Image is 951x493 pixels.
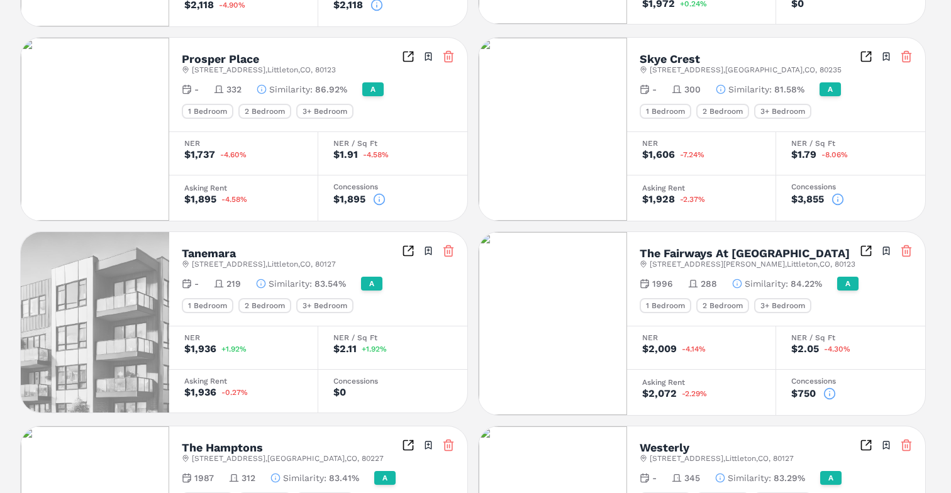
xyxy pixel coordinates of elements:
[362,345,387,353] span: +1.92%
[642,150,675,160] div: $1,606
[269,83,313,96] span: Similarity :
[791,377,910,385] div: Concessions
[652,83,657,96] span: -
[860,50,872,63] a: Inspect Comparables
[374,471,396,485] div: A
[184,334,303,341] div: NER
[837,277,859,291] div: A
[182,248,236,259] h2: Tanemara
[696,298,749,313] div: 2 Bedroom
[362,82,384,96] div: A
[820,82,841,96] div: A
[256,277,346,290] button: Similarity:83.54%
[226,83,242,96] span: 332
[270,472,359,484] button: Similarity:83.41%
[732,277,822,290] button: Similarity:84.22%
[682,390,707,397] span: -2.29%
[226,277,241,290] span: 219
[791,344,819,354] div: $2.05
[860,439,872,451] a: Inspect Comparables
[642,389,677,399] div: $2,072
[194,472,214,484] span: 1987
[333,344,357,354] div: $2.11
[329,472,359,484] span: 83.41%
[715,472,805,484] button: Similarity:83.29%
[184,140,303,147] div: NER
[182,442,263,453] h2: The Hamptons
[745,277,788,290] span: Similarity :
[361,277,382,291] div: A
[791,140,910,147] div: NER / Sq Ft
[184,387,216,397] div: $1,936
[650,259,855,269] span: [STREET_ADDRESS][PERSON_NAME] , Littleton , CO , 80123
[680,196,705,203] span: -2.37%
[650,453,794,463] span: [STREET_ADDRESS] , Littleton , CO , 80127
[314,277,346,290] span: 83.54%
[774,472,805,484] span: 83.29%
[192,259,336,269] span: [STREET_ADDRESS] , Littleton , CO , 80127
[791,334,910,341] div: NER / Sq Ft
[684,472,700,484] span: 345
[821,151,848,158] span: -8.06%
[791,150,816,160] div: $1.79
[242,472,255,484] span: 312
[333,334,452,341] div: NER / Sq Ft
[791,389,816,399] div: $750
[333,377,452,385] div: Concessions
[682,345,706,353] span: -4.14%
[642,194,675,204] div: $1,928
[269,277,312,290] span: Similarity :
[640,104,691,119] div: 1 Bedroom
[184,344,216,354] div: $1,936
[824,345,850,353] span: -4.30%
[220,151,247,158] span: -4.60%
[296,104,353,119] div: 3+ Bedroom
[640,298,691,313] div: 1 Bedroom
[640,248,850,259] h2: The Fairways At [GEOGRAPHIC_DATA]
[194,277,199,290] span: -
[182,104,233,119] div: 1 Bedroom
[184,150,215,160] div: $1,737
[283,472,326,484] span: Similarity :
[182,298,233,313] div: 1 Bedroom
[642,379,760,386] div: Asking Rent
[860,245,872,257] a: Inspect Comparables
[182,53,259,65] h2: Prosper Place
[728,83,772,96] span: Similarity :
[194,83,199,96] span: -
[701,277,717,290] span: 288
[774,83,804,96] span: 81.58%
[192,65,336,75] span: [STREET_ADDRESS] , Littleton , CO , 80123
[652,472,657,484] span: -
[791,194,824,204] div: $3,855
[791,183,910,191] div: Concessions
[333,183,452,191] div: Concessions
[192,453,384,463] span: [STREET_ADDRESS] , [GEOGRAPHIC_DATA] , CO , 80227
[221,345,247,353] span: +1.92%
[333,150,358,160] div: $1.91
[402,245,414,257] a: Inspect Comparables
[640,442,689,453] h2: Westerly
[402,50,414,63] a: Inspect Comparables
[650,65,842,75] span: [STREET_ADDRESS] , [GEOGRAPHIC_DATA] , CO , 80235
[221,389,248,396] span: -0.27%
[333,194,365,204] div: $1,895
[184,184,303,192] div: Asking Rent
[652,277,673,290] span: 1996
[642,334,760,341] div: NER
[238,298,291,313] div: 2 Bedroom
[684,83,701,96] span: 300
[219,1,245,9] span: -4.90%
[642,140,760,147] div: NER
[696,104,749,119] div: 2 Bedroom
[333,387,346,397] div: $0
[642,184,760,192] div: Asking Rent
[640,53,700,65] h2: Skye Crest
[257,83,347,96] button: Similarity:86.92%
[363,151,389,158] span: -4.58%
[680,151,704,158] span: -7.24%
[754,104,811,119] div: 3+ Bedroom
[716,83,804,96] button: Similarity:81.58%
[791,277,822,290] span: 84.22%
[184,194,216,204] div: $1,895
